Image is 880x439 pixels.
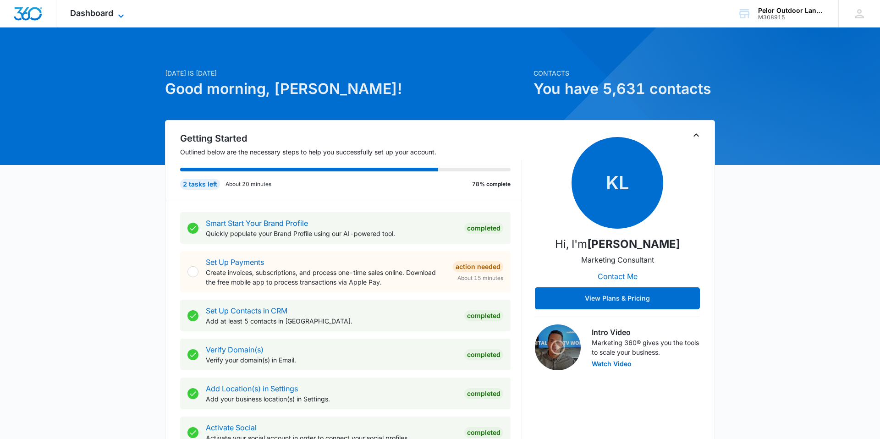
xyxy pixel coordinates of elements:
div: Completed [464,388,503,399]
img: Intro Video [535,324,581,370]
button: Contact Me [588,265,647,287]
div: Completed [464,310,503,321]
div: Completed [464,223,503,234]
div: Completed [464,349,503,360]
button: Toggle Collapse [691,130,702,141]
div: account name [758,7,825,14]
a: Activate Social [206,423,257,432]
p: Add at least 5 contacts in [GEOGRAPHIC_DATA]. [206,316,457,326]
div: account id [758,14,825,21]
div: 2 tasks left [180,179,220,190]
p: Create invoices, subscriptions, and process one-time sales online. Download the free mobile app t... [206,268,445,287]
span: Dashboard [70,8,113,18]
p: About 20 minutes [225,180,271,188]
h3: Intro Video [592,327,700,338]
button: View Plans & Pricing [535,287,700,309]
p: Outlined below are the necessary steps to help you successfully set up your account. [180,147,522,157]
div: Action Needed [453,261,503,272]
p: Verify your domain(s) in Email. [206,355,457,365]
p: Add your business location(s) in Settings. [206,394,457,404]
a: Smart Start Your Brand Profile [206,219,308,228]
p: Marketing 360® gives you the tools to scale your business. [592,338,700,357]
h2: Getting Started [180,132,522,145]
span: About 15 minutes [457,274,503,282]
strong: [PERSON_NAME] [587,237,680,251]
span: KL [572,137,663,229]
p: 78% complete [472,180,511,188]
h1: You have 5,631 contacts [533,78,715,100]
p: Hi, I'm [555,236,680,252]
a: Set Up Contacts in CRM [206,306,287,315]
h1: Good morning, [PERSON_NAME]! [165,78,528,100]
a: Set Up Payments [206,258,264,267]
button: Watch Video [592,361,632,367]
a: Add Location(s) in Settings [206,384,298,393]
div: Completed [464,427,503,438]
p: Contacts [533,68,715,78]
p: Marketing Consultant [581,254,654,265]
p: [DATE] is [DATE] [165,68,528,78]
p: Quickly populate your Brand Profile using our AI-powered tool. [206,229,457,238]
a: Verify Domain(s) [206,345,264,354]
